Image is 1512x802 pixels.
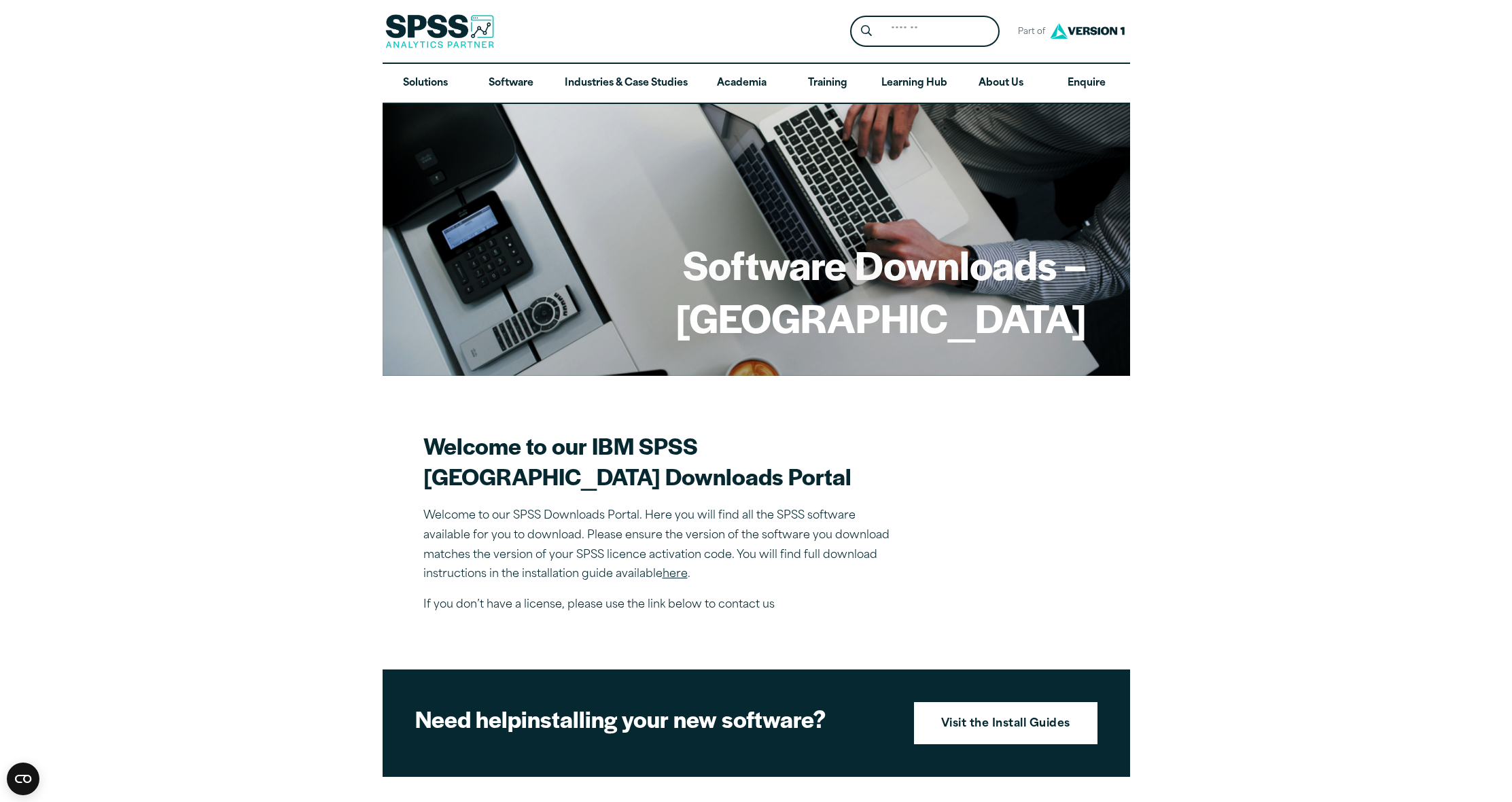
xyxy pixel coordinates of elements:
[415,702,521,735] strong: Need help
[914,702,1097,744] a: Visit the Install Guides
[385,14,494,48] img: SPSS Analytics Partner
[426,238,1087,343] h1: Software Downloads – [GEOGRAPHIC_DATA]
[854,19,879,44] button: Search magnifying glass icon
[941,716,1070,733] strong: Visit the Install Guides
[383,64,1130,103] nav: Desktop version of site main menu
[861,25,872,37] svg: Search magnifying glass icon
[423,430,899,491] h2: Welcome to our IBM SPSS [GEOGRAPHIC_DATA] Downloads Portal
[784,64,870,103] a: Training
[423,506,899,585] p: Welcome to our SPSS Downloads Portal. Here you will find all the SPSS software available for you ...
[7,763,39,795] button: Open CMP widget
[1047,18,1128,43] img: Version1 Logo
[850,16,1000,48] form: Site Header Search Form
[1010,22,1047,42] span: Part of
[699,64,784,103] a: Academia
[871,64,958,103] a: Learning Hub
[958,64,1044,103] a: About Us
[383,64,468,103] a: Solutions
[468,64,554,103] a: Software
[1044,64,1129,103] a: Enquire
[423,595,899,615] p: If you don’t have a license, please use the link below to contact us
[415,703,891,734] h2: installing your new software?
[663,569,688,580] a: here
[554,64,699,103] a: Industries & Case Studies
